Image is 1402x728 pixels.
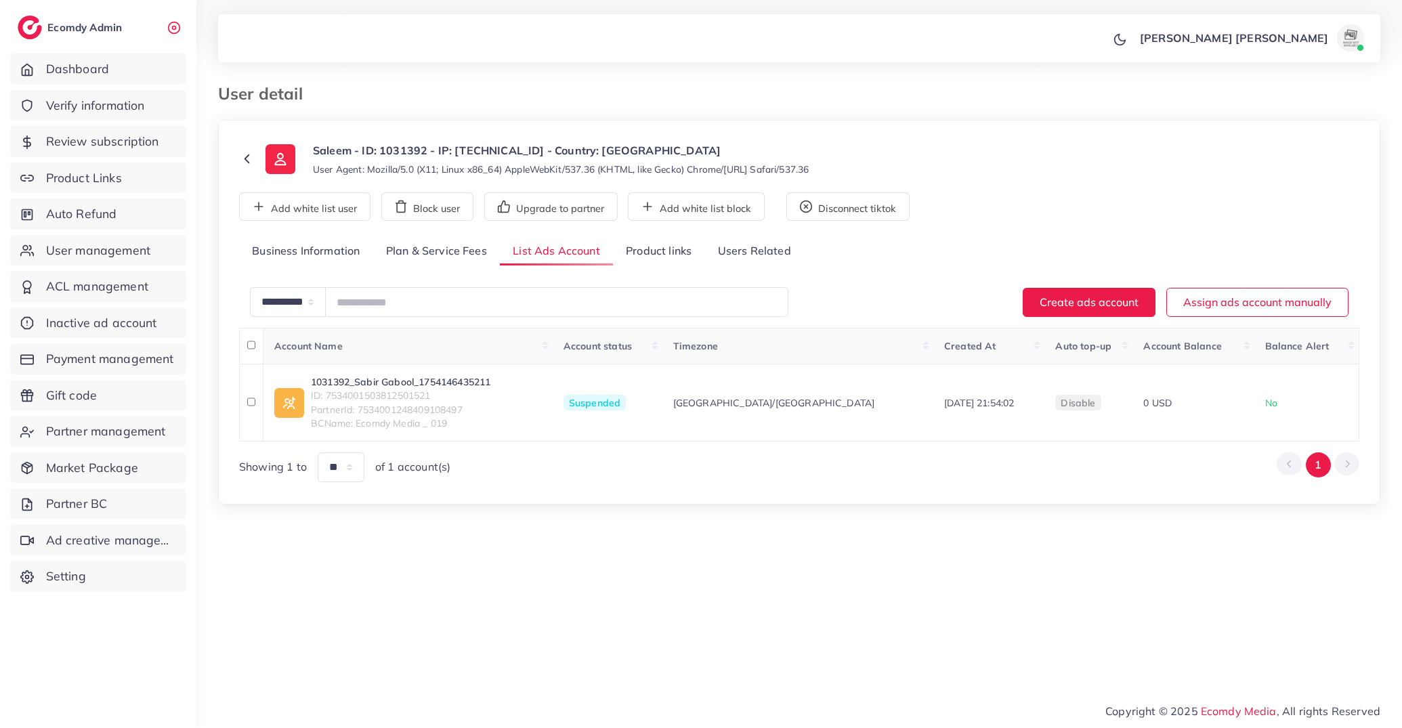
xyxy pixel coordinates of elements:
[613,237,704,266] a: Product links
[10,271,186,302] a: ACL management
[1277,452,1359,477] ul: Pagination
[311,403,490,416] span: PartnerId: 7534001248409108497
[10,452,186,484] a: Market Package
[46,314,157,332] span: Inactive ad account
[274,388,304,418] img: ic-ad-info.7fc67b75.svg
[10,380,186,411] a: Gift code
[944,340,996,352] span: Created At
[564,340,632,352] span: Account status
[10,198,186,230] a: Auto Refund
[46,568,86,585] span: Setting
[10,525,186,556] a: Ad creative management
[1306,452,1331,477] button: Go to page 1
[313,142,809,158] p: Saleem - ID: 1031392 - IP: [TECHNICAL_ID] - Country: [GEOGRAPHIC_DATA]
[944,397,1014,409] span: [DATE] 21:54:02
[564,395,626,411] span: Suspended
[1055,340,1111,352] span: Auto top-up
[1061,397,1095,409] span: disable
[673,340,718,352] span: Timezone
[265,144,295,174] img: ic-user-info.36bf1079.svg
[786,192,910,221] button: Disconnect tiktok
[10,416,186,447] a: Partner management
[46,97,145,114] span: Verify information
[628,192,765,221] button: Add white list block
[1265,397,1277,409] span: No
[1132,24,1369,51] a: [PERSON_NAME] [PERSON_NAME]avatar
[46,60,109,78] span: Dashboard
[274,340,343,352] span: Account Name
[18,16,125,39] a: logoEcomdy Admin
[673,396,875,410] span: [GEOGRAPHIC_DATA]/[GEOGRAPHIC_DATA]
[18,16,42,39] img: logo
[46,205,117,223] span: Auto Refund
[1143,340,1221,352] span: Account Balance
[46,242,150,259] span: User management
[484,192,618,221] button: Upgrade to partner
[239,459,307,475] span: Showing 1 to
[46,459,138,477] span: Market Package
[46,532,176,549] span: Ad creative management
[1023,288,1155,317] button: Create ads account
[10,53,186,85] a: Dashboard
[218,84,314,104] h3: User detail
[10,235,186,266] a: User management
[704,237,803,266] a: Users Related
[1265,340,1330,352] span: Balance Alert
[1143,397,1172,409] span: 0 USD
[239,192,370,221] button: Add white list user
[239,237,373,266] a: Business Information
[10,126,186,157] a: Review subscription
[373,237,500,266] a: Plan & Service Fees
[46,278,148,295] span: ACL management
[46,495,108,513] span: Partner BC
[1277,703,1380,719] span: , All rights Reserved
[46,387,97,404] span: Gift code
[1201,704,1277,718] a: Ecomdy Media
[311,416,490,430] span: BCName: Ecomdy Media _ 019
[1105,703,1380,719] span: Copyright © 2025
[46,423,166,440] span: Partner management
[10,307,186,339] a: Inactive ad account
[1140,30,1328,46] p: [PERSON_NAME] [PERSON_NAME]
[311,389,490,402] span: ID: 7534001503812501521
[47,21,125,34] h2: Ecomdy Admin
[375,459,450,475] span: of 1 account(s)
[500,237,613,266] a: List Ads Account
[10,90,186,121] a: Verify information
[1166,288,1348,317] button: Assign ads account manually
[10,163,186,194] a: Product Links
[10,488,186,519] a: Partner BC
[10,343,186,374] a: Payment management
[381,192,473,221] button: Block user
[1337,24,1364,51] img: avatar
[10,561,186,592] a: Setting
[46,133,159,150] span: Review subscription
[46,350,174,368] span: Payment management
[313,163,809,176] small: User Agent: Mozilla/5.0 (X11; Linux x86_64) AppleWebKit/537.36 (KHTML, like Gecko) Chrome/[URL] S...
[46,169,122,187] span: Product Links
[311,375,490,389] a: 1031392_Sabir Gabool_1754146435211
